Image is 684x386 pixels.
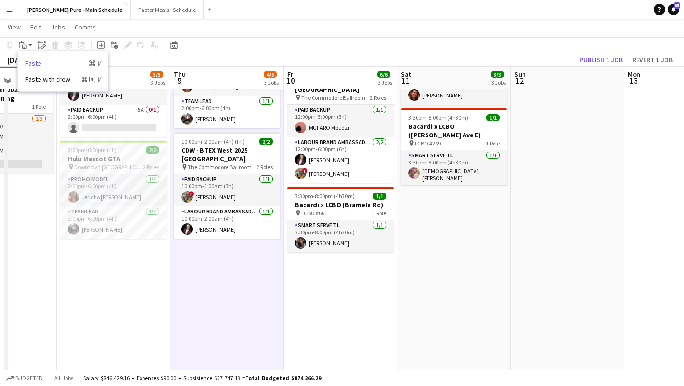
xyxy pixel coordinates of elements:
[143,164,159,171] span: 2 Roles
[287,63,394,183] app-job-card: 12:00pm-6:00pm (6h)3/3CDW - BTEX West 2025 [GEOGRAPHIC_DATA] The Commodore Ballroom2 RolesPaid Ba...
[71,21,100,33] a: Comms
[8,55,29,65] div: [DATE]
[4,21,25,33] a: View
[628,70,640,78] span: Mon
[15,375,43,382] span: Budgeted
[5,373,44,384] button: Budgeted
[68,146,117,154] span: 2:00pm-6:00pm (4h)
[25,75,100,84] a: Paste with crew
[151,79,165,86] div: 3 Jobs
[97,59,100,68] i: V
[60,174,167,206] app-card-role: Promo model1/12:00pm-6:00pm (4h)Jericho [PERSON_NAME]
[30,23,41,31] span: Edit
[627,75,640,86] span: 13
[486,114,500,121] span: 1/1
[415,140,441,147] span: LCBO #269
[401,108,507,185] app-job-card: 3:30pm-8:00pm (4h30m)1/1Bacardi x LCBO ([PERSON_NAME] Ave E) LCBO #2691 RoleSmart Serve TL1/13:30...
[25,59,100,68] a: Paste
[399,75,411,86] span: 11
[491,71,504,78] span: 3/3
[32,103,46,110] span: 1 Role
[51,23,65,31] span: Jobs
[401,70,411,78] span: Sat
[628,54,676,66] button: Revert 1 job
[302,168,308,174] span: !
[150,71,163,78] span: 3/5
[174,174,280,206] app-card-role: Paid Backup1/110:00pm-1:00am (3h)![PERSON_NAME]
[60,154,167,163] h3: Hulu Mascot GTA
[295,193,355,200] span: 3:30pm-8:00pm (4h30m)
[491,79,506,86] div: 3 Jobs
[486,140,500,147] span: 1 Role
[301,210,327,217] span: LCBO #661
[264,71,277,78] span: 4/5
[259,138,273,145] span: 2/2
[256,164,273,171] span: 2 Roles
[174,146,280,163] h3: CDW - BTEX West 2025 [GEOGRAPHIC_DATA]
[174,206,280,239] app-card-role: Labour Brand Ambassadors1/110:00pm-2:00am (4h)[PERSON_NAME]
[174,96,280,128] app-card-role: Team Lead1/12:00pm-6:00pm (4h)[PERSON_NAME]
[97,75,100,84] i: V
[576,54,627,66] button: Publish 1 job
[287,137,394,183] app-card-role: Labour Brand Ambassadors2/212:00pm-6:00pm (6h)[PERSON_NAME]![PERSON_NAME]
[174,70,186,78] span: Thu
[188,164,252,171] span: The Commodore Ballroom
[60,141,167,239] app-job-card: 2:00pm-6:00pm (4h)2/2Hulu Mascot GTA Downtown [GEOGRAPHIC_DATA]2 RolesPromo model1/12:00pm-6:00pm...
[372,210,386,217] span: 1 Role
[401,122,507,139] h3: Bacardi x LCBO ([PERSON_NAME] Ave E)
[131,0,204,19] button: Factor Meals - Schedule
[287,70,295,78] span: Fri
[181,138,245,145] span: 10:00pm-2:00am (4h) (Fri)
[301,94,365,101] span: The Commodore Ballroom
[146,146,159,154] span: 2/2
[287,220,394,252] app-card-role: Smart Serve TL1/13:30pm-8:00pm (4h30m)[PERSON_NAME]
[74,164,143,171] span: Downtown [GEOGRAPHIC_DATA]
[370,94,386,101] span: 2 Roles
[264,79,279,86] div: 3 Jobs
[52,375,75,382] span: All jobs
[27,21,45,33] a: Edit
[408,114,468,121] span: 3:30pm-8:00pm (4h30m)
[378,79,392,86] div: 3 Jobs
[75,23,96,31] span: Comms
[286,75,295,86] span: 10
[174,132,280,239] app-job-card: 10:00pm-2:00am (4h) (Fri)2/2CDW - BTEX West 2025 [GEOGRAPHIC_DATA] The Commodore Ballroom2 RolesP...
[287,201,394,209] h3: Bacardi x LCBO (Bramela Rd)
[60,105,167,137] app-card-role: Paid Backup5A0/12:00pm-6:00pm (4h)
[377,71,390,78] span: 6/6
[668,4,679,15] a: 85
[514,70,526,78] span: Sun
[373,193,386,200] span: 1/1
[8,23,21,31] span: View
[401,150,507,185] app-card-role: Smart Serve TL1/13:30pm-8:00pm (4h30m)[DEMOGRAPHIC_DATA][PERSON_NAME]
[83,375,321,382] div: Salary $846 429.16 + Expenses $90.00 + Subsistence $27 747.13 =
[674,2,680,9] span: 85
[287,105,394,137] app-card-role: Paid Backup1/112:00pm-3:00pm (3h)MUFARO Mbudzi
[19,0,131,19] button: [PERSON_NAME] Pure - Main Schedule
[172,75,186,86] span: 9
[47,21,69,33] a: Jobs
[513,75,526,86] span: 12
[189,191,194,197] span: !
[60,206,167,239] app-card-role: Team Lead1/12:00pm-6:00pm (4h)[PERSON_NAME]
[245,375,321,382] span: Total Budgeted $874 266.29
[287,187,394,252] app-job-card: 3:30pm-8:00pm (4h30m)1/1Bacardi x LCBO (Bramela Rd) LCBO #6611 RoleSmart Serve TL1/13:30pm-8:00pm...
